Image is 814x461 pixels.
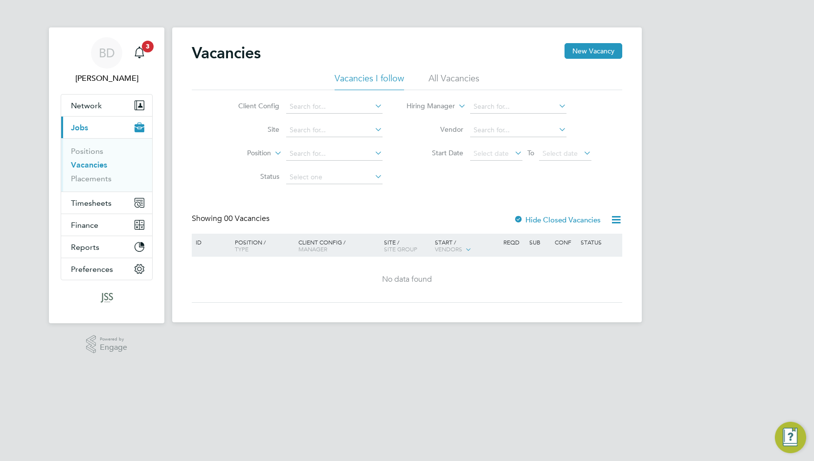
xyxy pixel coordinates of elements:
[474,149,509,158] span: Select date
[335,73,404,90] li: Vacancies I follow
[286,147,383,161] input: Search for...
[227,234,296,257] div: Position /
[61,95,152,116] button: Network
[193,274,621,285] div: No data found
[235,245,249,253] span: Type
[192,43,261,63] h2: Vacancies
[71,198,112,208] span: Timesheets
[71,265,113,274] span: Preferences
[407,125,463,134] label: Vendor
[71,101,102,110] span: Network
[192,214,271,224] div: Showing
[49,27,164,323] nav: Main navigation
[223,172,279,181] label: Status
[296,234,382,257] div: Client Config /
[223,101,279,110] label: Client Config
[61,192,152,214] button: Timesheets
[470,100,566,114] input: Search for...
[98,290,115,306] img: jss-search-logo-retina.png
[142,41,154,52] span: 3
[286,100,383,114] input: Search for...
[71,146,103,156] a: Positions
[407,148,463,157] label: Start Date
[61,117,152,138] button: Jobs
[501,234,526,250] div: Reqd
[86,335,128,354] a: Powered byEngage
[61,236,152,258] button: Reports
[71,243,99,252] span: Reports
[61,290,153,306] a: Go to home page
[527,234,552,250] div: Sub
[71,123,88,132] span: Jobs
[61,73,153,84] span: Ben Densham
[130,37,149,69] a: 3
[71,160,107,170] a: Vacancies
[224,214,270,223] span: 00 Vacancies
[61,37,153,84] a: BD[PERSON_NAME]
[100,343,127,352] span: Engage
[399,101,455,111] label: Hiring Manager
[71,174,112,183] a: Placements
[61,214,152,236] button: Finance
[215,148,271,158] label: Position
[543,149,578,158] span: Select date
[382,234,433,257] div: Site /
[470,123,566,137] input: Search for...
[71,220,98,230] span: Finance
[61,258,152,280] button: Preferences
[775,422,806,453] button: Engage Resource Center
[565,43,622,59] button: New Vacancy
[99,47,115,59] span: BD
[298,245,327,253] span: Manager
[286,170,383,184] input: Select one
[524,146,537,159] span: To
[435,245,462,253] span: Vendors
[514,215,601,224] label: Hide Closed Vacancies
[552,234,578,250] div: Conf
[286,123,383,137] input: Search for...
[61,138,152,192] div: Jobs
[432,234,501,258] div: Start /
[578,234,621,250] div: Status
[429,73,479,90] li: All Vacancies
[223,125,279,134] label: Site
[193,234,227,250] div: ID
[384,245,417,253] span: Site Group
[100,335,127,343] span: Powered by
